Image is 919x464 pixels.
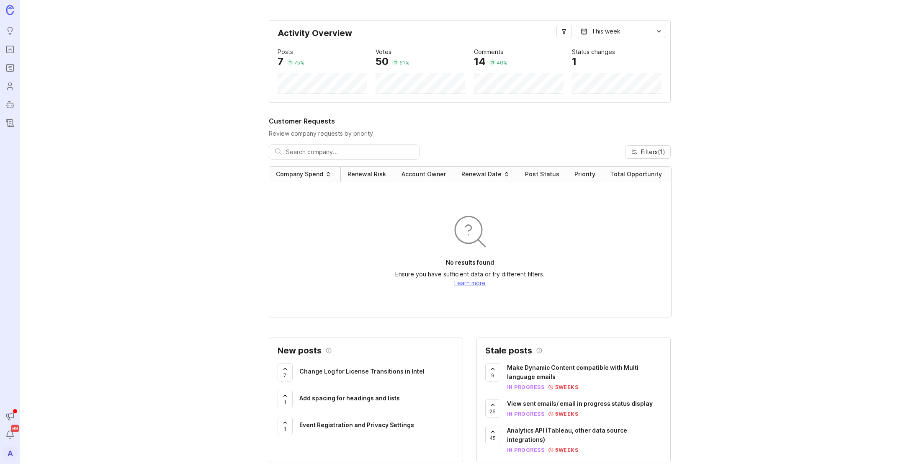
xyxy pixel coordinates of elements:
[278,29,662,44] div: Activity Overview
[3,116,18,131] a: Changelog
[574,170,595,178] div: Priority
[286,147,413,157] input: Search company...
[3,79,18,94] a: Users
[278,57,283,67] div: 7
[3,427,18,442] button: Notifications
[497,59,507,66] div: 40 %
[278,390,293,408] button: 1
[474,47,503,57] div: Comments
[507,384,545,391] div: in progress
[454,279,486,286] a: Learn more
[491,372,494,379] span: 9
[294,59,304,66] div: 75 %
[507,446,545,454] div: in progress
[3,446,18,461] button: A
[553,446,578,454] div: 5 weeks
[299,421,414,428] span: Event Registration and Privacy Settings
[3,42,18,57] a: Portal
[507,426,662,454] a: Analytics API (Tableau, other data source integrations)in progress5weeks
[553,410,578,418] div: 5 weeks
[3,23,18,39] a: Ideas
[278,47,293,57] div: Posts
[299,394,400,402] span: Add spacing for headings and lists
[485,346,532,355] h2: Stale posts
[299,394,454,405] a: Add spacing for headings and lists
[507,410,545,418] div: in progress
[507,400,653,407] span: View sent emails/ email in progress status display
[299,368,425,375] span: Change Log for License Transitions in Intel
[276,170,323,178] div: Company Spend
[3,409,18,424] button: Announcements
[269,116,671,126] h2: Customer Requests
[572,47,615,57] div: Status changes
[507,363,662,391] a: Make Dynamic Content compatible with Multi language emailsin progress5weeks
[376,47,391,57] div: Votes
[450,211,490,252] img: svg+xml;base64,PHN2ZyB3aWR0aD0iOTYiIGhlaWdodD0iOTYiIGZpbGw9Im5vbmUiIHhtbG5zPSJodHRwOi8vd3d3LnczLm...
[489,435,496,442] span: 45
[485,399,500,418] button: 26
[399,59,409,66] div: 61 %
[485,426,500,444] button: 45
[553,384,578,391] div: 5 weeks
[507,399,662,418] a: View sent emails/ email in progress status displayin progress5weeks
[3,97,18,112] a: Autopilot
[525,170,559,178] div: Post Status
[446,258,494,267] p: No results found
[507,427,627,443] span: Analytics API (Tableau, other data source integrations)
[548,385,553,389] img: svg+xml;base64,PHN2ZyB3aWR0aD0iMTEiIGhlaWdodD0iMTEiIGZpbGw9Im5vbmUiIHhtbG5zPSJodHRwOi8vd3d3LnczLm...
[283,372,286,379] span: 7
[658,148,665,155] span: ( 1 )
[641,148,665,156] span: Filters
[348,170,386,178] div: Renewal Risk
[485,363,500,382] button: 9
[395,270,545,278] p: Ensure you have sufficient data or try different filters.
[402,170,446,178] div: Account Owner
[474,57,486,67] div: 14
[3,60,18,75] a: Roadmaps
[626,145,671,159] button: Filters(1)
[278,363,293,382] button: 7
[572,57,577,67] div: 1
[11,425,19,432] span: 99
[284,399,286,406] span: 1
[299,367,454,378] a: Change Log for License Transitions in Intel
[489,408,496,415] span: 26
[299,420,454,432] a: Event Registration and Privacy Settings
[278,417,293,435] button: 1
[284,425,286,433] span: 1
[592,27,620,36] div: This week
[548,448,553,452] img: svg+xml;base64,PHN2ZyB3aWR0aD0iMTEiIGhlaWdodD0iMTEiIGZpbGw9Im5vbmUiIHhtbG5zPSJodHRwOi8vd3d3LnczLm...
[269,129,671,138] p: Review company requests by priority
[548,412,553,416] img: svg+xml;base64,PHN2ZyB3aWR0aD0iMTEiIGhlaWdodD0iMTEiIGZpbGw9Im5vbmUiIHhtbG5zPSJodHRwOi8vd3d3LnczLm...
[278,346,322,355] h2: New posts
[461,170,502,178] div: Renewal Date
[376,57,389,67] div: 50
[507,364,638,380] span: Make Dynamic Content compatible with Multi language emails
[610,170,662,178] div: Total Opportunity
[652,28,666,35] svg: toggle icon
[6,5,14,15] img: Canny Home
